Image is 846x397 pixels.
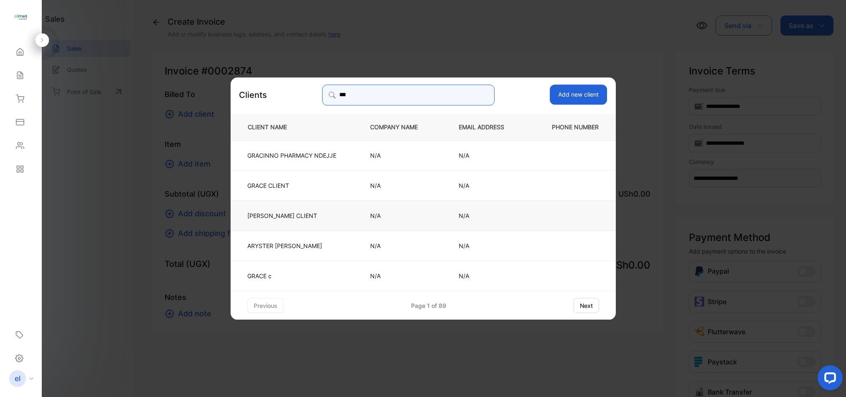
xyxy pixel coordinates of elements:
p: N/A [459,151,518,160]
p: CLIENT NAME [244,123,343,131]
p: el [15,373,20,384]
p: GRACINNO PHARMACY NDEJJE [247,151,336,160]
p: N/A [459,181,518,190]
button: previous [247,298,284,313]
button: Add new client [550,85,607,105]
div: Page 1 of 89 [411,301,446,310]
p: N/A [370,151,431,160]
p: EMAIL ADDRESS [459,123,518,131]
p: N/A [370,271,431,280]
p: N/A [370,181,431,190]
p: GRACE c [247,271,336,280]
p: COMPANY NAME [370,123,431,131]
p: [PERSON_NAME] CLIENT [247,211,336,220]
p: PHONE NUMBER [545,123,602,131]
iframe: LiveChat chat widget [811,362,846,397]
p: Clients [239,89,267,101]
p: N/A [459,271,518,280]
p: GRACE CLIENT [247,181,336,190]
p: ARYSTER [PERSON_NAME] [247,241,336,250]
p: N/A [459,241,518,250]
button: next [574,298,599,313]
p: N/A [370,211,431,220]
p: N/A [370,241,431,250]
img: logo [15,11,27,23]
p: N/A [459,211,518,220]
